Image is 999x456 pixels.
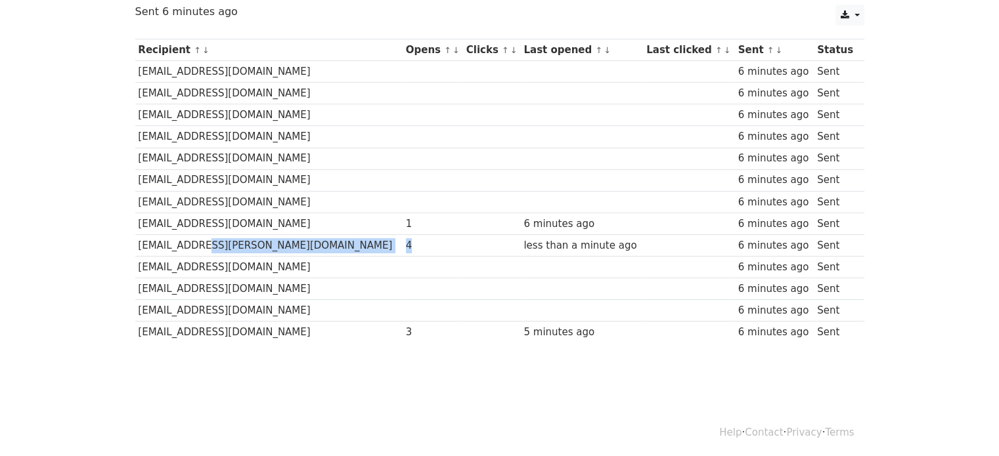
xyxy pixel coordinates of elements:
a: ↓ [202,45,210,55]
a: ↓ [453,45,460,55]
td: Sent [814,126,857,148]
div: 6 minutes ago [738,129,811,144]
th: Recipient [135,39,403,61]
a: Terms [825,426,854,438]
div: 4 [406,238,460,253]
div: 6 minutes ago [738,238,811,253]
a: ↑ [715,45,722,55]
td: Sent [814,213,857,234]
td: [EMAIL_ADDRESS][DOMAIN_NAME] [135,321,403,343]
td: [EMAIL_ADDRESS][DOMAIN_NAME] [135,213,403,234]
td: [EMAIL_ADDRESS][DOMAIN_NAME] [135,278,403,300]
a: ↓ [510,45,518,55]
td: [EMAIL_ADDRESS][DOMAIN_NAME] [135,126,403,148]
a: ↓ [604,45,611,55]
th: Clicks [463,39,521,61]
td: Sent [814,257,857,278]
div: 6 minutes ago [738,195,811,210]
th: Last opened [521,39,644,61]
div: 6 minutes ago [738,151,811,166]
td: Sent [814,148,857,169]
div: 1 [406,217,460,232]
td: [EMAIL_ADDRESS][DOMAIN_NAME] [135,257,403,278]
iframe: Chat Widget [933,393,999,456]
div: 6 minutes ago [523,217,640,232]
td: [EMAIL_ADDRESS][DOMAIN_NAME] [135,83,403,104]
a: ↓ [724,45,731,55]
th: Sent [735,39,814,61]
td: Sent [814,321,857,343]
div: 6 minutes ago [738,217,811,232]
th: Last clicked [643,39,735,61]
a: Contact [745,426,783,438]
td: Sent [814,104,857,126]
a: ↑ [502,45,509,55]
td: Sent [814,61,857,83]
div: 3 [406,325,460,340]
div: 6 minutes ago [738,303,811,318]
td: [EMAIL_ADDRESS][DOMAIN_NAME] [135,61,403,83]
div: 5 minutes ago [523,325,640,340]
div: 6 minutes ago [738,173,811,188]
a: Privacy [786,426,822,438]
td: Sent [814,234,857,256]
th: Opens [403,39,463,61]
td: Sent [814,83,857,104]
div: Widget de chat [933,393,999,456]
a: Help [719,426,742,438]
td: [EMAIL_ADDRESS][DOMAIN_NAME] [135,191,403,213]
td: [EMAIL_ADDRESS][DOMAIN_NAME] [135,148,403,169]
p: Sent 6 minutes ago [135,5,864,18]
a: ↑ [767,45,774,55]
td: Sent [814,169,857,191]
a: ↓ [775,45,782,55]
td: [EMAIL_ADDRESS][DOMAIN_NAME] [135,169,403,191]
div: 6 minutes ago [738,64,811,79]
td: [EMAIL_ADDRESS][PERSON_NAME][DOMAIN_NAME] [135,234,403,256]
td: Sent [814,278,857,300]
td: Sent [814,300,857,321]
a: ↑ [194,45,201,55]
a: ↑ [444,45,451,55]
th: Status [814,39,857,61]
a: ↑ [595,45,602,55]
td: Sent [814,191,857,213]
div: 6 minutes ago [738,108,811,123]
td: [EMAIL_ADDRESS][DOMAIN_NAME] [135,300,403,321]
div: 6 minutes ago [738,325,811,340]
div: 6 minutes ago [738,260,811,275]
td: [EMAIL_ADDRESS][DOMAIN_NAME] [135,104,403,126]
div: less than a minute ago [523,238,640,253]
div: 6 minutes ago [738,281,811,297]
div: 6 minutes ago [738,86,811,101]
